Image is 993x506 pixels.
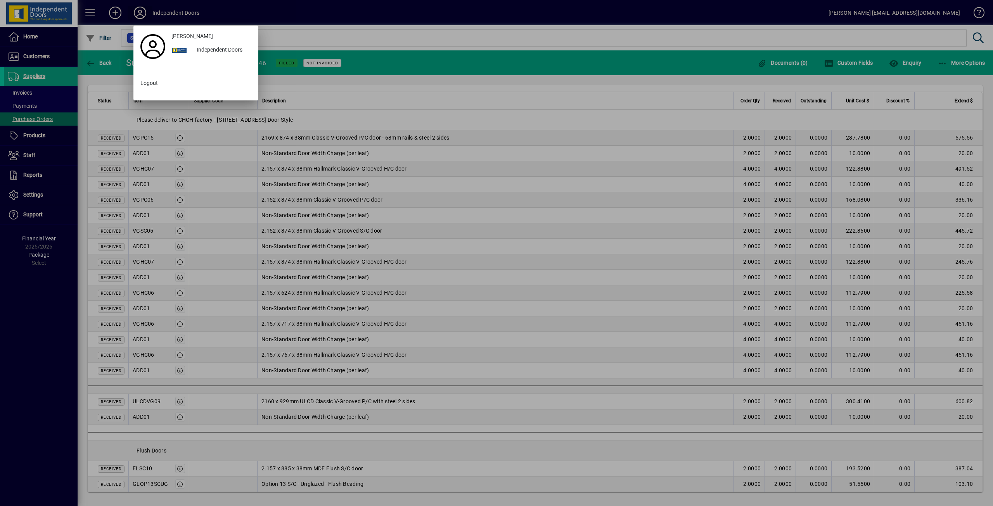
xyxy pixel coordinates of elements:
[171,32,213,40] span: [PERSON_NAME]
[137,76,254,90] button: Logout
[168,43,254,57] button: Independent Doors
[140,79,158,87] span: Logout
[190,43,254,57] div: Independent Doors
[168,29,254,43] a: [PERSON_NAME]
[137,40,168,54] a: Profile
